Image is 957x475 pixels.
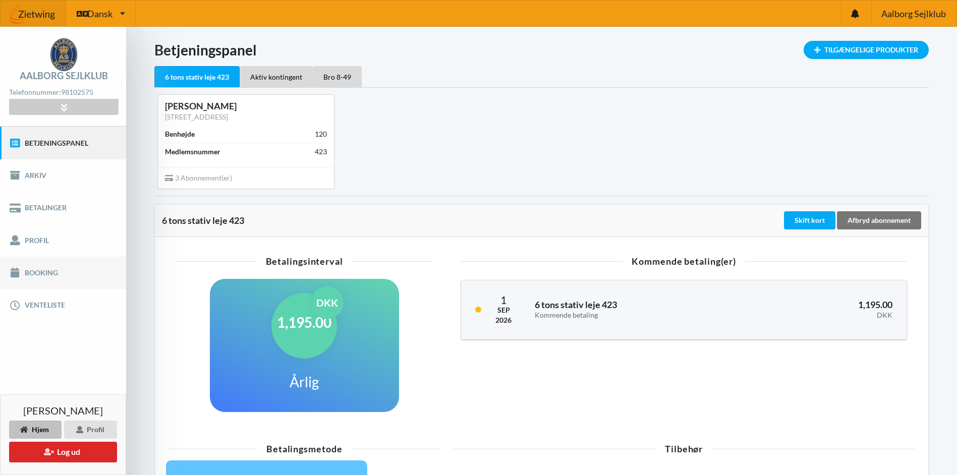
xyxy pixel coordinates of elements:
[311,286,344,319] div: DKK
[277,313,331,331] h1: 1,195.00
[169,444,439,453] div: Betalingsmetode
[784,211,835,229] div: Skift kort
[315,129,327,139] div: 120
[313,66,362,87] div: Bro 8-49
[87,9,112,18] span: Dansk
[495,305,512,315] div: Sep
[535,311,730,320] div: Kommende betaling
[290,373,319,391] h1: Årlig
[50,38,77,71] img: logo
[9,442,117,462] button: Log ud
[315,147,327,157] div: 423
[495,315,512,325] div: 2026
[881,9,946,18] span: Aalborg Sejlklub
[495,294,512,305] div: 1
[535,299,730,319] h3: 6 tons stativ leje 423
[9,421,62,439] div: Hjem
[804,41,929,59] div: Tilgængelige Produkter
[165,129,195,139] div: Benhøjde
[837,211,921,229] div: Afbryd abonnement
[165,100,327,112] div: [PERSON_NAME]
[745,311,892,320] div: DKK
[165,147,220,157] div: Medlemsnummer
[176,257,432,266] div: Betalingsinterval
[154,66,240,88] div: 6 tons stativ leje 423
[23,405,103,415] span: [PERSON_NAME]
[454,444,914,453] div: Tilbehør
[64,421,117,439] div: Profil
[745,299,892,319] h3: 1,195.00
[20,71,108,80] div: Aalborg Sejlklub
[461,257,907,266] div: Kommende betaling(er)
[162,215,782,225] div: 6 tons stativ leje 423
[9,86,118,99] div: Telefonnummer:
[165,173,232,182] span: 3 Abonnement(er)
[165,112,228,121] a: [STREET_ADDRESS]
[240,66,313,87] div: Aktiv kontingent
[61,88,93,96] strong: 98102575
[154,41,929,59] h1: Betjeningspanel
